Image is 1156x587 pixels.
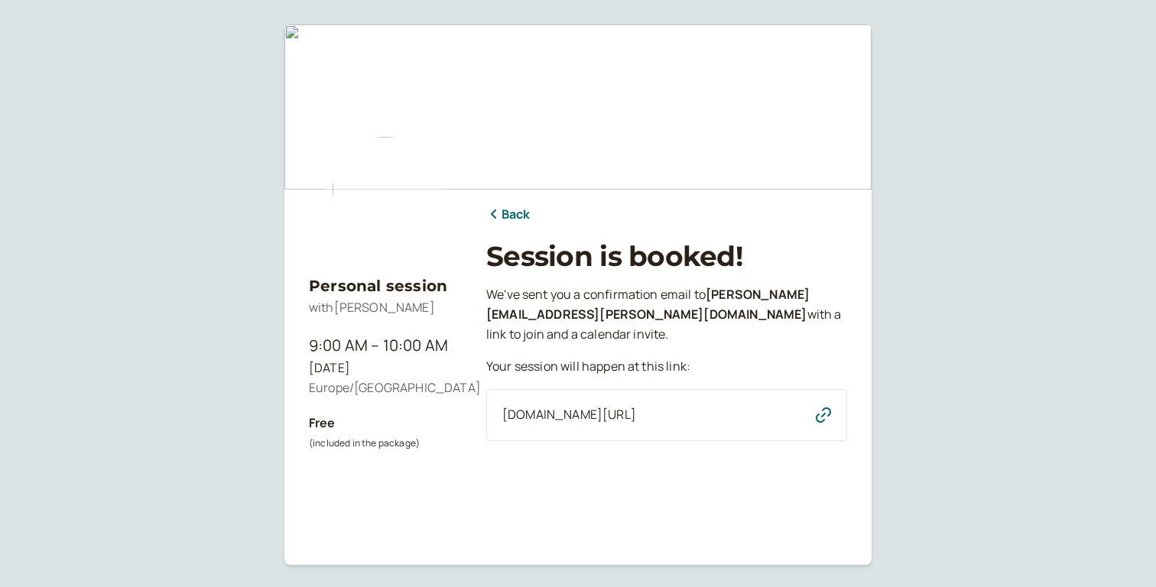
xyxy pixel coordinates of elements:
h1: Session is booked! [486,240,847,273]
span: with [PERSON_NAME] [309,299,435,316]
small: (included in the package) [309,436,420,449]
p: Your session will happen at this link: [486,357,847,377]
h3: Personal session [309,274,462,298]
p: We ' ve sent you a confirmation email to with a link to join and a calendar invite. [486,285,847,345]
a: Back [486,205,531,225]
span: [DOMAIN_NAME][URL] [502,405,636,425]
div: 9:00 AM – 10:00 AM [309,333,462,358]
div: [DATE] [309,358,462,378]
div: Europe/[GEOGRAPHIC_DATA] [309,378,462,398]
b: Free [309,414,336,431]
